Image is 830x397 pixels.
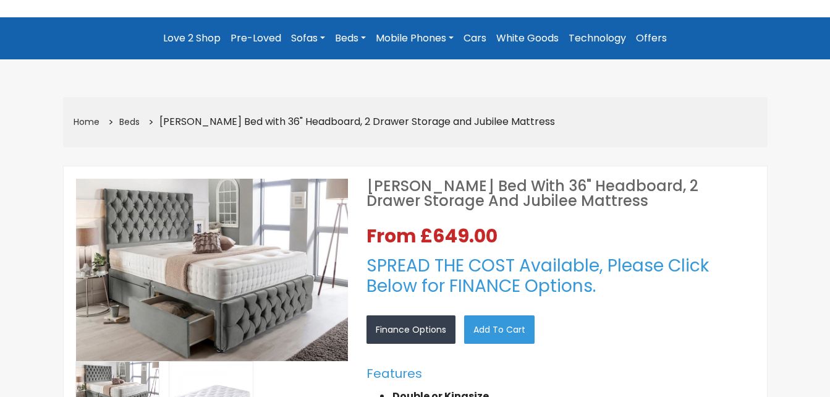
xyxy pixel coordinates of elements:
[366,366,755,381] h5: Features
[366,227,502,245] span: From £649.00
[366,315,455,344] a: Finance Options
[144,113,556,132] li: [PERSON_NAME] Bed with 36" Headboard, 2 Drawer Storage and Jubilee Mattress
[119,116,140,128] a: Beds
[330,27,371,49] a: Beds
[371,27,459,49] a: Mobile Phones
[366,179,755,208] h1: [PERSON_NAME] Bed with 36" Headboard, 2 Drawer Storage and Jubilee Mattress
[226,27,286,49] a: Pre-Loved
[366,255,755,297] h3: SPREAD THE COST Available, Please Click Below for FINANCE Options.
[459,27,491,49] a: Cars
[491,27,564,49] a: White Goods
[74,116,100,128] a: Home
[564,27,631,49] a: Technology
[464,315,535,344] a: Add to Cart
[631,27,672,49] a: Offers
[286,27,330,49] a: Sofas
[158,27,226,49] a: Love 2 Shop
